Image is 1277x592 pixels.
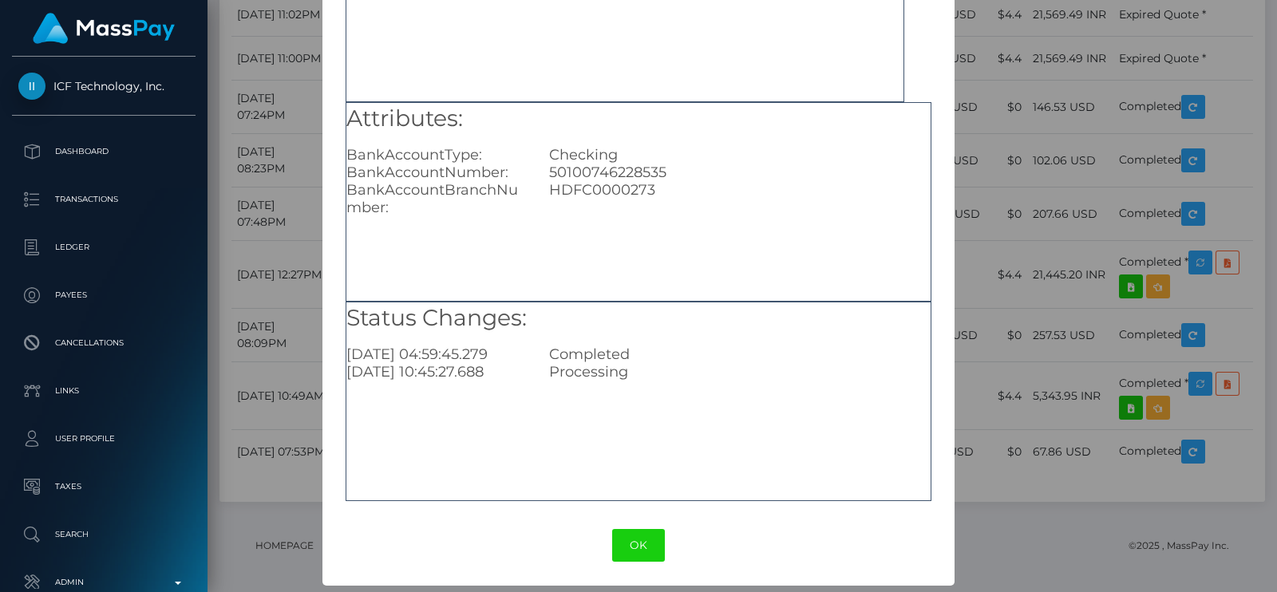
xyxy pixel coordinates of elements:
[18,140,189,164] p: Dashboard
[537,146,943,164] div: Checking
[334,345,537,363] div: [DATE] 04:59:45.279
[612,529,665,562] button: OK
[18,379,189,403] p: Links
[334,181,537,216] div: BankAccountBranchNumber:
[18,73,45,100] img: ICF Technology, Inc.
[18,187,189,211] p: Transactions
[18,523,189,547] p: Search
[537,363,943,381] div: Processing
[12,79,196,93] span: ICF Technology, Inc.
[18,427,189,451] p: User Profile
[18,283,189,307] p: Payees
[334,363,537,381] div: [DATE] 10:45:27.688
[18,475,189,499] p: Taxes
[33,13,175,44] img: MassPay Logo
[346,103,931,135] h5: Attributes:
[537,164,943,181] div: 50100746228535
[18,235,189,259] p: Ledger
[334,164,537,181] div: BankAccountNumber:
[18,331,189,355] p: Cancellations
[537,181,943,216] div: HDFC0000273
[334,146,537,164] div: BankAccountType:
[346,302,931,334] h5: Status Changes:
[537,345,943,363] div: Completed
